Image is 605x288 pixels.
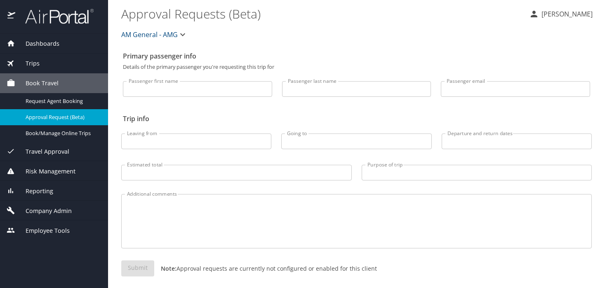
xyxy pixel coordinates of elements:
span: Book/Manage Online Trips [26,129,98,137]
h2: Primary passenger info [123,49,590,63]
img: icon-airportal.png [7,8,16,24]
span: Approval Request (Beta) [26,113,98,121]
span: Reporting [15,187,53,196]
h2: Trip info [123,112,590,125]
span: Risk Management [15,167,75,176]
span: Book Travel [15,79,59,88]
p: [PERSON_NAME] [539,9,593,19]
span: Dashboards [15,39,59,48]
p: Approval requests are currently not configured or enabled for this client [154,264,377,273]
span: Employee Tools [15,226,70,235]
img: airportal-logo.png [16,8,94,24]
span: AM General - AMG [121,29,178,40]
h1: Approval Requests (Beta) [121,1,523,26]
span: Travel Approval [15,147,69,156]
strong: Note: [161,265,177,272]
button: AM General - AMG [118,26,191,43]
button: [PERSON_NAME] [526,7,596,21]
span: Company Admin [15,206,72,215]
span: Request Agent Booking [26,97,98,105]
span: Trips [15,59,40,68]
p: Details of the primary passenger you're requesting this trip for [123,64,590,70]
